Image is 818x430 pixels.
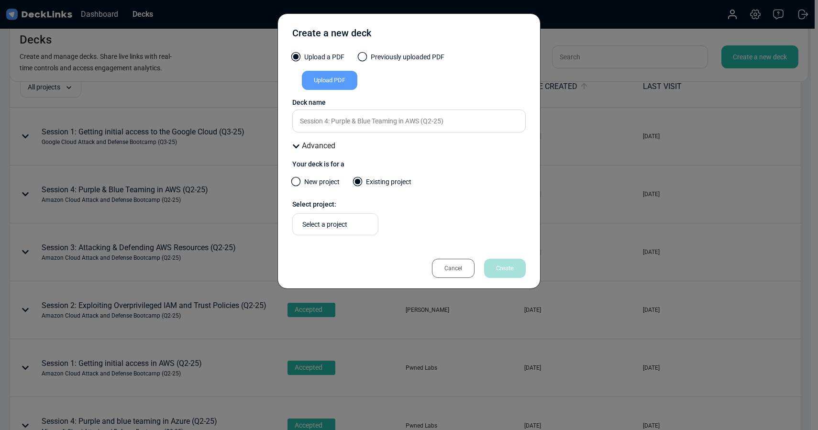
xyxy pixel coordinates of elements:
[292,177,340,192] label: New project
[292,98,526,108] div: Deck name
[302,220,373,230] div: Select a project
[292,140,526,152] div: Advanced
[292,26,371,45] div: Create a new deck
[292,199,526,209] div: Select project:
[292,159,526,169] div: Your deck is for a
[354,177,411,192] label: Existing project
[359,52,444,67] label: Previously uploaded PDF
[292,52,344,67] label: Upload a PDF
[302,71,357,90] div: Upload PDF
[292,110,526,132] input: Enter a name
[432,259,475,278] div: Cancel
